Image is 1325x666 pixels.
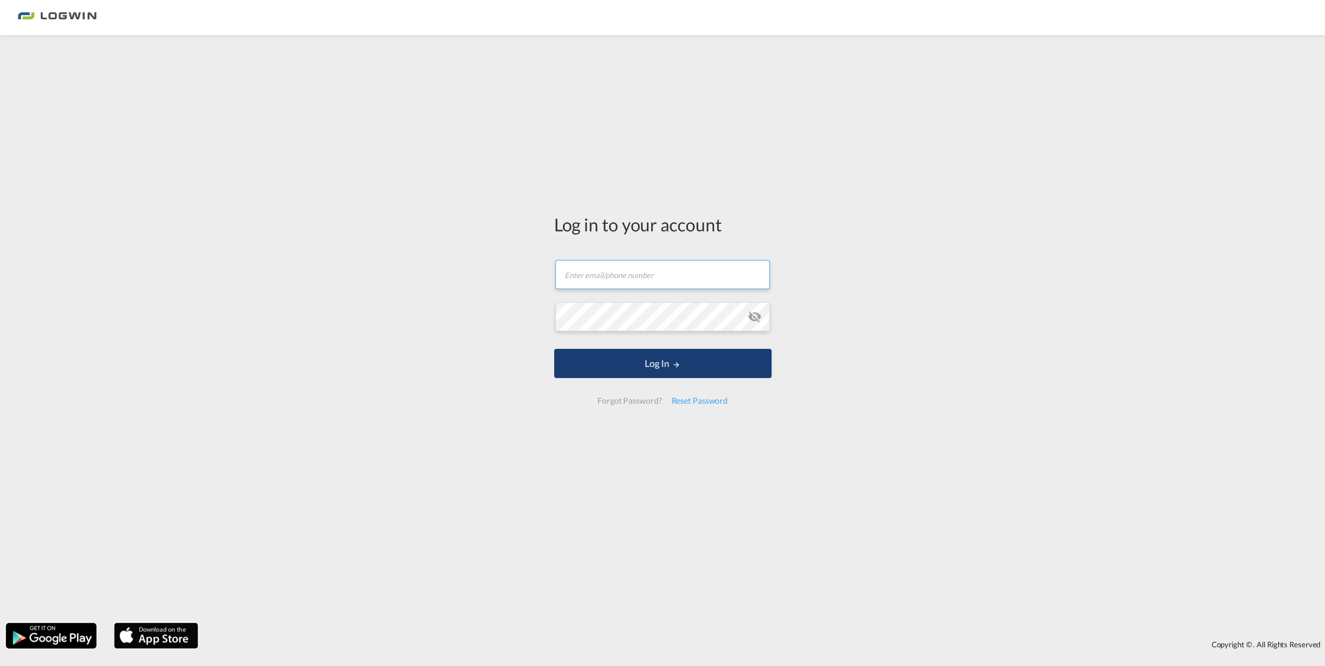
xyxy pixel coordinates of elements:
[554,349,772,378] button: LOGIN
[204,634,1325,654] div: Copyright © . All Rights Reserved
[748,310,762,324] md-icon: icon-eye-off
[554,212,772,237] div: Log in to your account
[555,260,770,289] input: Enter email/phone number
[113,622,199,650] img: apple.png
[5,622,98,650] img: google.png
[593,390,666,411] div: Forgot Password?
[18,5,96,31] img: 2761ae10d95411efa20a1f5e0282d2d7.png
[666,390,732,411] div: Reset Password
